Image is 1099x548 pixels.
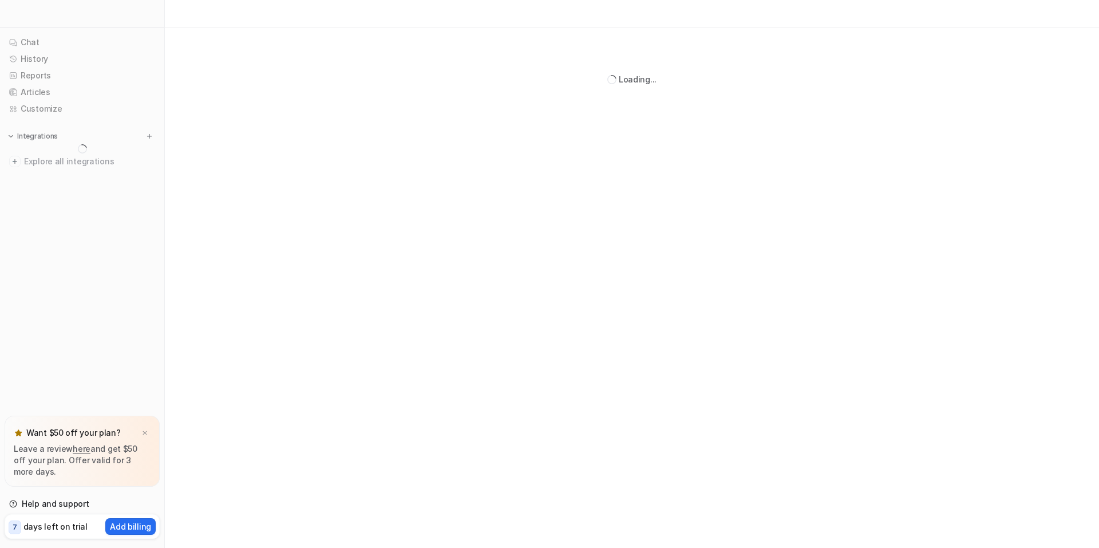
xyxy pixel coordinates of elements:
img: x [141,429,148,437]
p: Want $50 off your plan? [26,427,121,439]
a: Articles [5,84,160,100]
a: Reports [5,68,160,84]
a: here [73,444,90,454]
img: expand menu [7,132,15,140]
button: Integrations [5,131,61,142]
a: Explore all integrations [5,153,160,169]
a: Help and support [5,496,160,512]
a: History [5,51,160,67]
img: star [14,428,23,437]
img: menu_add.svg [145,132,153,140]
a: Chat [5,34,160,50]
p: days left on trial [23,521,88,533]
a: Customize [5,101,160,117]
button: Add billing [105,518,156,535]
div: Loading... [619,73,657,85]
p: Add billing [110,521,151,533]
img: explore all integrations [9,156,21,167]
p: Integrations [17,132,58,141]
p: 7 [13,522,17,533]
p: Leave a review and get $50 off your plan. Offer valid for 3 more days. [14,443,151,478]
span: Explore all integrations [24,152,155,171]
